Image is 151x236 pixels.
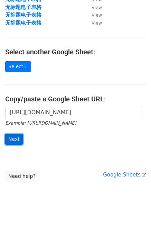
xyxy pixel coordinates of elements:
[5,134,23,145] input: Next
[92,12,102,18] small: View
[85,4,102,10] a: View
[92,5,102,10] small: View
[5,61,31,72] a: Select...
[5,106,142,119] input: Paste your Google Sheet URL here
[85,12,102,18] a: View
[5,48,146,56] h4: Select another Google Sheet:
[5,12,41,18] a: 无标题电子表格
[5,171,39,182] a: Need help?
[92,20,102,26] small: View
[85,20,102,26] a: View
[5,4,41,10] a: 无标题电子表格
[103,172,146,178] a: Google Sheets
[5,20,41,26] a: 无标题电子表格
[5,120,76,126] small: Example: [URL][DOMAIN_NAME]
[5,95,146,103] h4: Copy/paste a Google Sheet URL:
